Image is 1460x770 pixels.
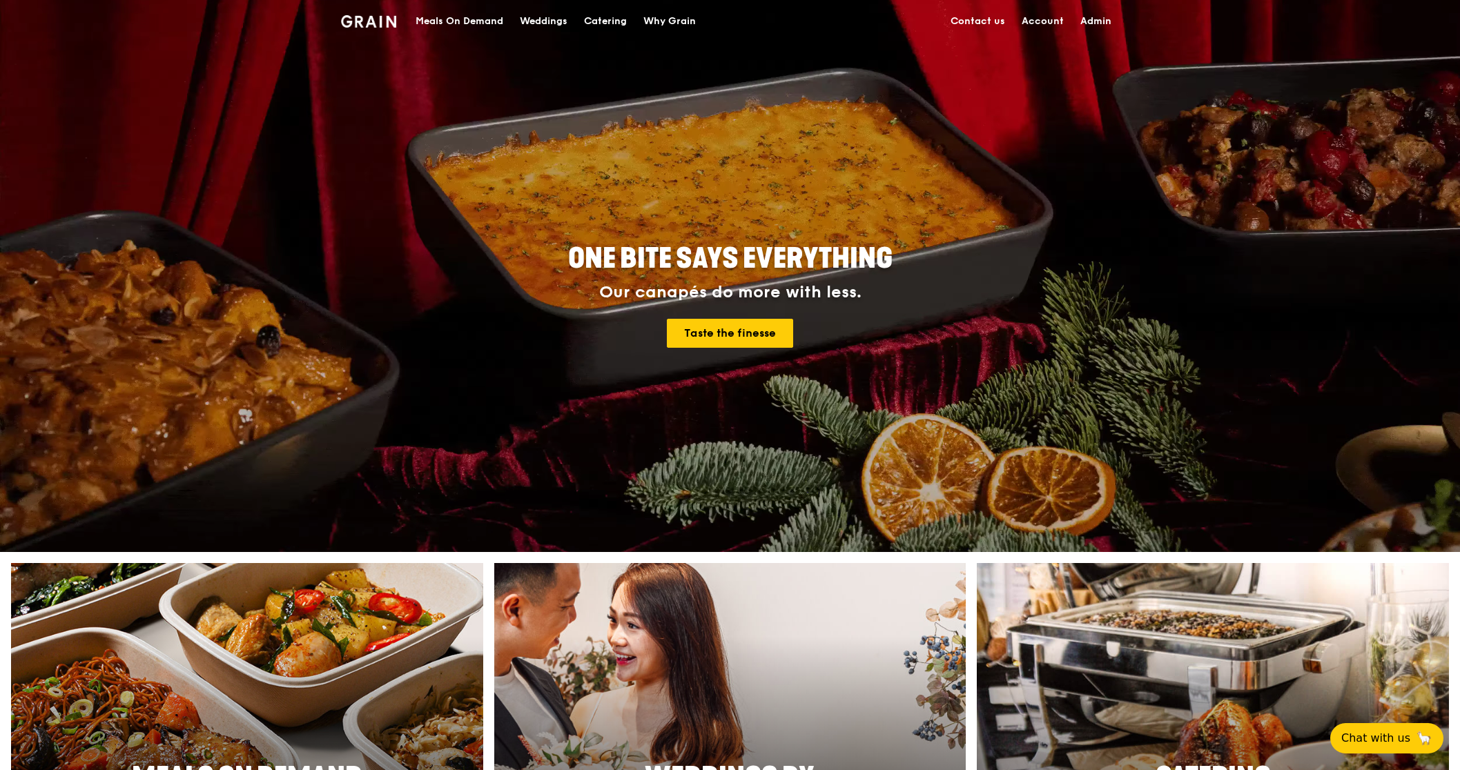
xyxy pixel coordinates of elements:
a: Taste the finesse [667,319,793,348]
a: Catering [576,1,635,42]
a: Account [1013,1,1072,42]
div: Weddings [520,1,567,42]
div: Meals On Demand [416,1,503,42]
a: Admin [1072,1,1120,42]
div: Catering [584,1,627,42]
span: Chat with us [1341,730,1410,747]
span: ONE BITE SAYS EVERYTHING [568,242,893,275]
a: Why Grain [635,1,704,42]
a: Contact us [942,1,1013,42]
a: Weddings [512,1,576,42]
button: Chat with us🦙 [1330,723,1443,753]
img: Grain [341,15,397,28]
div: Our canapés do more with less. [482,283,979,302]
div: Why Grain [643,1,696,42]
span: 🦙 [1416,730,1432,747]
